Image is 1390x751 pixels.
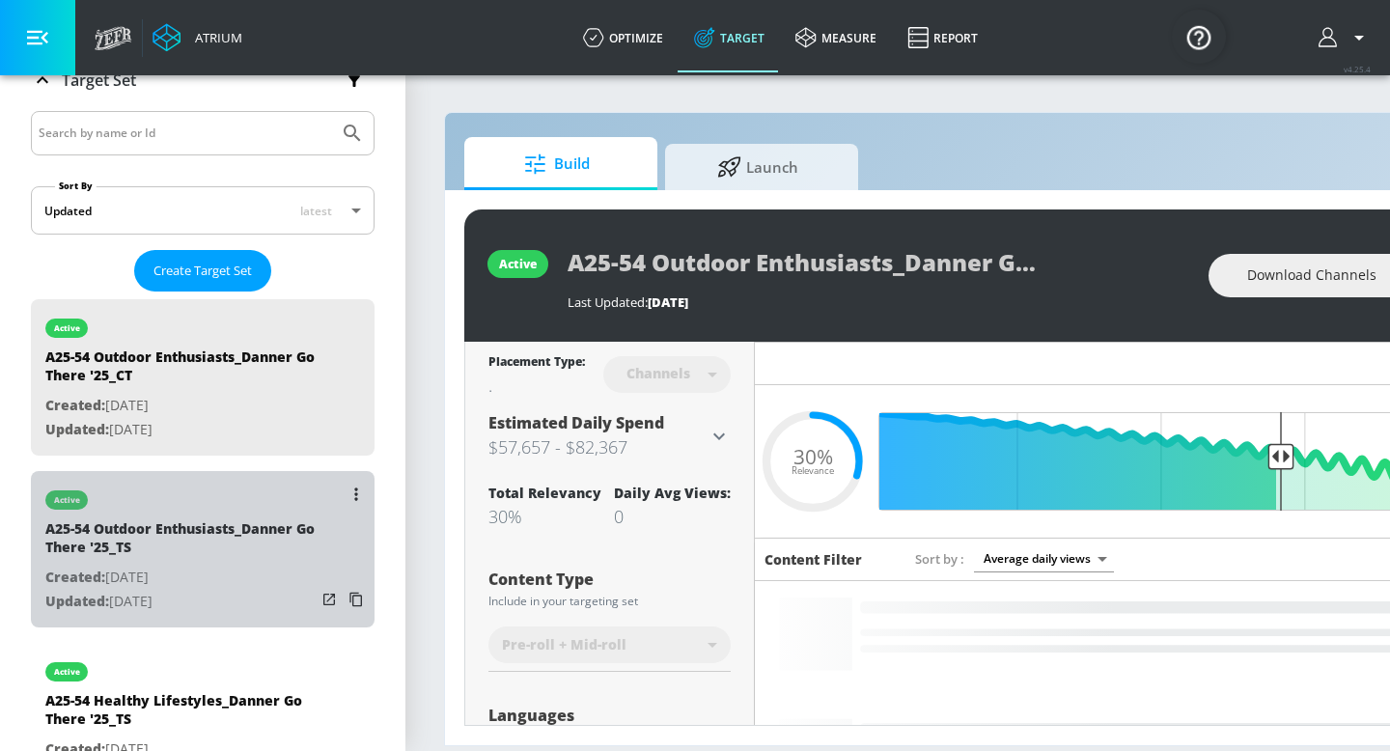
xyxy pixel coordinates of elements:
[31,471,375,627] div: activeA25-54 Outdoor Enthusiasts_Danner Go There '25_TSCreated:[DATE]Updated:[DATE]
[488,596,731,607] div: Include in your targeting set
[45,348,316,394] div: A25-54 Outdoor Enthusiasts_Danner Go There '25_CT
[648,293,688,311] span: [DATE]
[45,592,109,610] span: Updated:
[45,691,316,737] div: A25-54 Healthy Lifestyles_Danner Go There '25_TS
[1344,64,1371,74] span: v 4.25.4
[792,466,834,476] span: Relevance
[45,519,316,566] div: A25-54 Outdoor Enthusiasts_Danner Go There '25_TS
[31,299,375,456] div: activeA25-54 Outdoor Enthusiasts_Danner Go There '25_CTCreated:[DATE]Updated:[DATE]
[45,418,316,442] p: [DATE]
[780,3,892,72] a: measure
[54,323,80,333] div: active
[54,495,80,505] div: active
[300,203,332,219] span: latest
[1247,264,1376,288] span: Download Channels
[488,412,731,460] div: Estimated Daily Spend$57,657 - $82,367
[974,545,1114,571] div: Average daily views
[134,250,271,292] button: Create Target Set
[45,568,105,586] span: Created:
[484,141,630,187] span: Build
[45,590,316,614] p: [DATE]
[44,203,92,219] div: Updated
[488,353,585,374] div: Placement Type:
[55,180,97,192] label: Sort By
[45,396,105,414] span: Created:
[892,3,993,72] a: Report
[499,256,537,272] div: active
[316,586,343,613] button: Open in new window
[488,571,731,587] div: Content Type
[488,433,708,460] h3: $57,657 - $82,367
[343,586,370,613] button: Copy Targeting Set Link
[614,505,731,528] div: 0
[488,412,664,433] span: Estimated Daily Spend
[793,446,833,466] span: 30%
[679,3,780,72] a: Target
[153,23,242,52] a: Atrium
[568,293,1189,311] div: Last Updated:
[764,550,862,569] h6: Content Filter
[614,484,731,502] div: Daily Avg Views:
[1172,10,1226,64] button: Open Resource Center
[488,505,601,528] div: 30%
[488,708,731,723] div: Languages
[45,420,109,438] span: Updated:
[54,667,80,677] div: active
[62,70,136,91] p: Target Set
[45,394,316,418] p: [DATE]
[153,260,252,282] span: Create Target Set
[684,144,831,190] span: Launch
[488,484,601,502] div: Total Relevancy
[617,365,700,381] div: Channels
[187,29,242,46] div: Atrium
[45,566,316,590] p: [DATE]
[502,635,626,654] span: Pre-roll + Mid-roll
[915,550,964,568] span: Sort by
[39,121,331,146] input: Search by name or Id
[568,3,679,72] a: optimize
[31,48,375,112] div: Target Set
